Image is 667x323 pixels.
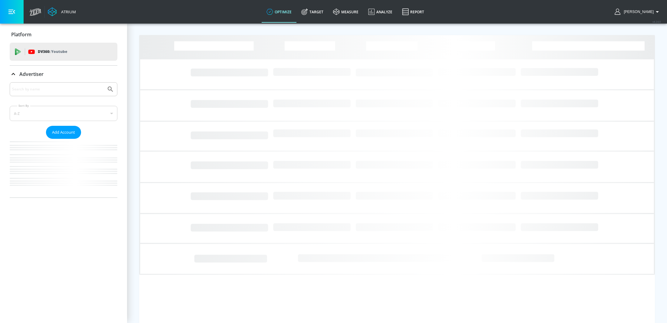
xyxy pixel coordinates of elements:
label: Sort By [17,104,30,108]
div: A-Z [10,106,117,121]
button: [PERSON_NAME] [615,8,661,15]
span: v 4.24.0 [652,20,661,23]
div: Advertiser [10,66,117,83]
div: Platform [10,26,117,43]
span: Add Account [52,129,75,136]
input: Search by name [12,85,104,93]
a: Report [397,1,429,23]
a: optimize [262,1,296,23]
a: Analyze [363,1,397,23]
nav: list of Advertiser [10,139,117,197]
div: DV360: Youtube [10,43,117,61]
button: Add Account [46,126,81,139]
p: DV360: [38,48,67,55]
p: Youtube [51,48,67,55]
a: Atrium [48,7,76,16]
a: Target [296,1,328,23]
span: login as: stephanie.wolklin@zefr.com [621,10,654,14]
p: Platform [11,31,31,38]
p: Advertiser [19,71,44,77]
a: measure [328,1,363,23]
div: Advertiser [10,82,117,197]
div: Atrium [59,9,76,15]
